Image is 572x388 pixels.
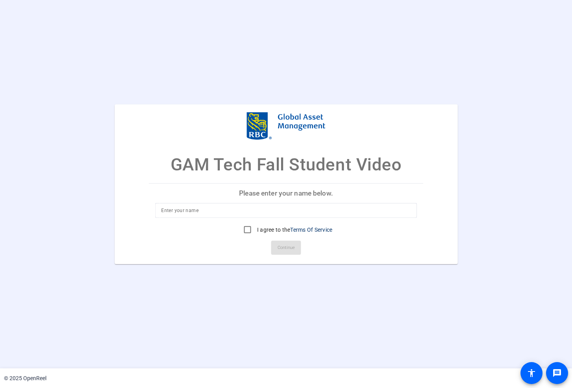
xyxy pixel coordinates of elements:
[149,184,423,203] p: Please enter your name below.
[247,112,326,140] img: company-logo
[171,152,402,178] p: GAM Tech Fall Student Video
[290,226,332,232] a: Terms Of Service
[256,225,333,233] label: I agree to the
[527,368,536,378] mat-icon: accessibility
[4,374,46,383] div: © 2025 OpenReel
[161,205,410,215] input: Enter your name
[552,368,562,378] mat-icon: message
